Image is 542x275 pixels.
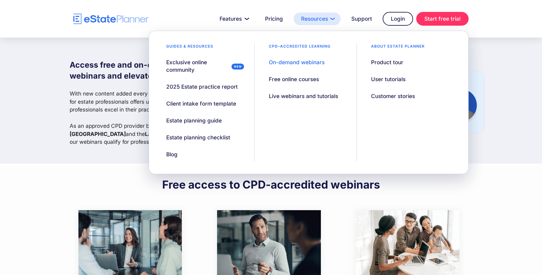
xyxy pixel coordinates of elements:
a: Start free trial [416,12,469,26]
div: 2025 Estate practice report [166,83,238,91]
a: Support [344,13,380,25]
strong: Law Society of [GEOGRAPHIC_DATA] [145,131,241,137]
div: Client intake form template [166,100,236,107]
a: Login [383,12,413,26]
h1: Access free and on-demand estate planning webinars and elevate your estate practice. [70,60,248,81]
div: Guides & resources [158,44,221,52]
a: 2025 Estate practice report [158,80,246,94]
a: Product tour [363,55,411,69]
p: With new content added every month, this webinar library designed for estate professionals offers... [70,90,248,146]
div: Customer stories [371,92,415,100]
div: About estate planner [363,44,433,52]
strong: Law Society of [GEOGRAPHIC_DATA] [70,122,201,137]
a: Estate planning guide [158,114,230,127]
a: Exclusive online community [158,55,248,77]
a: home [73,13,149,24]
div: Blog [166,151,178,158]
div: Estate planning guide [166,117,222,124]
div: Product tour [371,59,403,66]
a: Pricing [258,13,290,25]
div: Exclusive online community [166,59,229,74]
h2: Free access to CPD-accredited webinars [162,178,380,191]
a: Estate planning checklist [158,131,238,144]
a: Client intake form template [158,97,244,111]
a: Live webinars and tutorials [261,89,346,103]
div: CPD–accredited learning [261,44,338,52]
div: Live webinars and tutorials [269,92,338,100]
a: User tutorials [363,72,413,86]
a: Free online courses [261,72,327,86]
div: User tutorials [371,75,406,83]
div: Estate planning checklist [166,134,230,141]
a: Blog [158,148,185,161]
div: Free online courses [269,75,319,83]
div: On-demand webinars [269,59,325,66]
a: Features [212,13,254,25]
a: On-demand webinars [261,55,332,69]
a: Resources [294,13,341,25]
a: Customer stories [363,89,423,103]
